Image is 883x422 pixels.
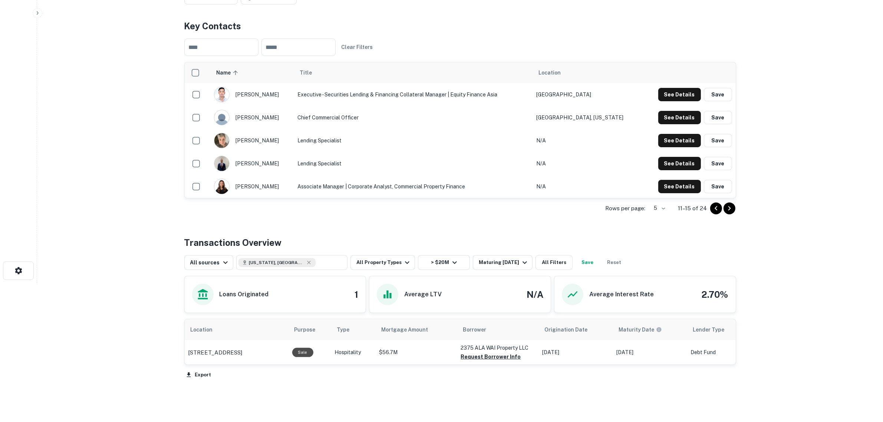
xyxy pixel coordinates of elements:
div: [PERSON_NAME] [214,87,290,102]
a: [STREET_ADDRESS] [188,348,285,357]
button: All Property Types [350,255,415,270]
button: Save [704,180,732,193]
td: N/A [533,152,642,175]
span: Lender Type [693,325,725,334]
iframe: Chat Widget [846,363,883,398]
button: See Details [658,88,701,101]
span: Type [337,325,350,334]
th: Location [533,62,642,83]
button: All Filters [536,255,573,270]
p: $56.7M [379,349,454,356]
th: Purpose [289,319,331,340]
button: Export [184,369,213,380]
th: Type [331,319,376,340]
img: 9c8pery4andzj6ohjkjp54ma2 [214,110,229,125]
p: 2375 ALA WAI Property LLC [461,344,535,352]
td: Lending Specialist [294,129,533,152]
th: Borrower [457,319,539,340]
h4: Transactions Overview [184,236,282,249]
button: Save [704,111,732,124]
div: Sale [292,348,313,357]
span: Purpose [294,325,325,334]
th: Lender Type [687,319,754,340]
button: All sources [184,255,233,270]
h6: Loans Originated [220,290,269,299]
button: Request Borrower Info [461,352,521,361]
span: Location [539,68,561,77]
span: [US_STATE], [GEOGRAPHIC_DATA] [249,259,304,266]
button: Save [704,134,732,147]
p: Hospitality [335,349,372,356]
td: N/A [533,175,642,198]
span: Name [216,68,240,77]
p: Debt Fund [691,349,750,356]
td: N/A [533,129,642,152]
button: See Details [658,134,701,147]
div: [PERSON_NAME] [214,156,290,171]
div: scrollable content [185,319,736,365]
button: Save [704,88,732,101]
span: Title [300,68,322,77]
th: Title [294,62,533,83]
button: Save [704,157,732,170]
button: See Details [658,111,701,124]
div: [PERSON_NAME] [214,110,290,125]
img: 1652262727519 [214,156,229,171]
td: [GEOGRAPHIC_DATA], [US_STATE] [533,106,642,129]
span: Borrower [463,325,487,334]
td: Executive - Securities lending & financing collateral manager | Equity finance Asia [294,83,533,106]
h4: N/A [527,288,543,301]
button: Go to previous page [710,202,722,214]
button: Maturing [DATE] [473,255,533,270]
td: Lending Specialist [294,152,533,175]
td: [GEOGRAPHIC_DATA] [533,83,642,106]
button: Reset [602,255,626,270]
span: Mortgage Amount [382,325,438,334]
h4: 1 [355,288,358,301]
img: 1654769362543 [214,133,229,148]
h4: 2.70% [702,288,728,301]
div: [PERSON_NAME] [214,133,290,148]
div: 5 [649,203,666,214]
img: 1685404717547 [214,179,229,194]
p: [DATE] [617,349,683,356]
p: 11–15 of 24 [678,204,707,213]
p: [DATE] [543,349,609,356]
button: Clear Filters [339,40,376,54]
div: scrollable content [185,62,736,198]
th: Mortgage Amount [376,319,457,340]
th: Name [210,62,294,83]
img: 1728829756021 [214,87,229,102]
th: Origination Date [539,319,613,340]
button: Go to next page [724,202,735,214]
h6: Average LTV [404,290,442,299]
span: Location [191,325,223,334]
button: See Details [658,157,701,170]
div: Maturity dates displayed may be estimated. Please contact the lender for the most accurate maturi... [619,326,662,334]
th: Location [185,319,289,340]
p: [STREET_ADDRESS] [188,348,243,357]
p: Rows per page: [606,204,646,213]
div: All sources [190,258,230,267]
td: Chief Commercial Officer [294,106,533,129]
td: Associate Manager | Corporate Analyst, Commercial Property Finance [294,175,533,198]
h4: Key Contacts [184,19,736,33]
button: Save your search to get updates of matches that match your search criteria. [576,255,599,270]
button: > $20M [418,255,470,270]
div: Maturing [DATE] [479,258,529,267]
th: Maturity dates displayed may be estimated. Please contact the lender for the most accurate maturi... [613,319,687,340]
span: Maturity dates displayed may be estimated. Please contact the lender for the most accurate maturi... [619,326,672,334]
span: Origination Date [545,325,597,334]
button: See Details [658,180,701,193]
h6: Maturity Date [619,326,655,334]
div: [PERSON_NAME] [214,179,290,194]
h6: Average Interest Rate [589,290,654,299]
